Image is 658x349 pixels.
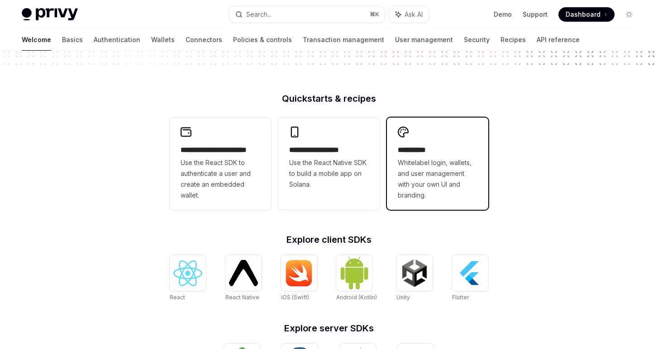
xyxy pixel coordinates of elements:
[523,10,548,19] a: Support
[452,255,488,302] a: FlutterFlutter
[622,7,636,22] button: Toggle dark mode
[303,29,384,51] a: Transaction management
[289,157,369,190] span: Use the React Native SDK to build a mobile app on Solana.
[22,29,51,51] a: Welcome
[452,294,469,301] span: Flutter
[537,29,580,51] a: API reference
[229,260,258,286] img: React Native
[336,294,377,301] span: Android (Kotlin)
[501,29,526,51] a: Recipes
[151,29,175,51] a: Wallets
[170,294,185,301] span: React
[281,255,317,302] a: iOS (Swift)iOS (Swift)
[396,255,433,302] a: UnityUnity
[464,29,490,51] a: Security
[285,259,314,287] img: iOS (Swift)
[566,10,601,19] span: Dashboard
[370,11,379,18] span: ⌘ K
[278,118,380,210] a: **** **** **** ***Use the React Native SDK to build a mobile app on Solana.
[389,6,429,23] button: Ask AI
[225,294,259,301] span: React Native
[387,118,488,210] a: **** *****Whitelabel login, wallets, and user management with your own UI and branding.
[400,259,429,288] img: Unity
[396,294,410,301] span: Unity
[94,29,140,51] a: Authentication
[225,255,262,302] a: React NativeReact Native
[62,29,83,51] a: Basics
[186,29,222,51] a: Connectors
[170,324,488,333] h2: Explore server SDKs
[170,235,488,244] h2: Explore client SDKs
[170,94,488,103] h2: Quickstarts & recipes
[173,260,202,286] img: React
[456,259,485,288] img: Flutter
[170,255,206,302] a: ReactReact
[246,9,272,20] div: Search...
[340,256,369,290] img: Android (Kotlin)
[558,7,615,22] a: Dashboard
[281,294,309,301] span: iOS (Swift)
[22,8,78,21] img: light logo
[405,10,423,19] span: Ask AI
[181,157,260,201] span: Use the React SDK to authenticate a user and create an embedded wallet.
[494,10,512,19] a: Demo
[336,255,377,302] a: Android (Kotlin)Android (Kotlin)
[229,6,385,23] button: Search...⌘K
[233,29,292,51] a: Policies & controls
[398,157,477,201] span: Whitelabel login, wallets, and user management with your own UI and branding.
[395,29,453,51] a: User management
